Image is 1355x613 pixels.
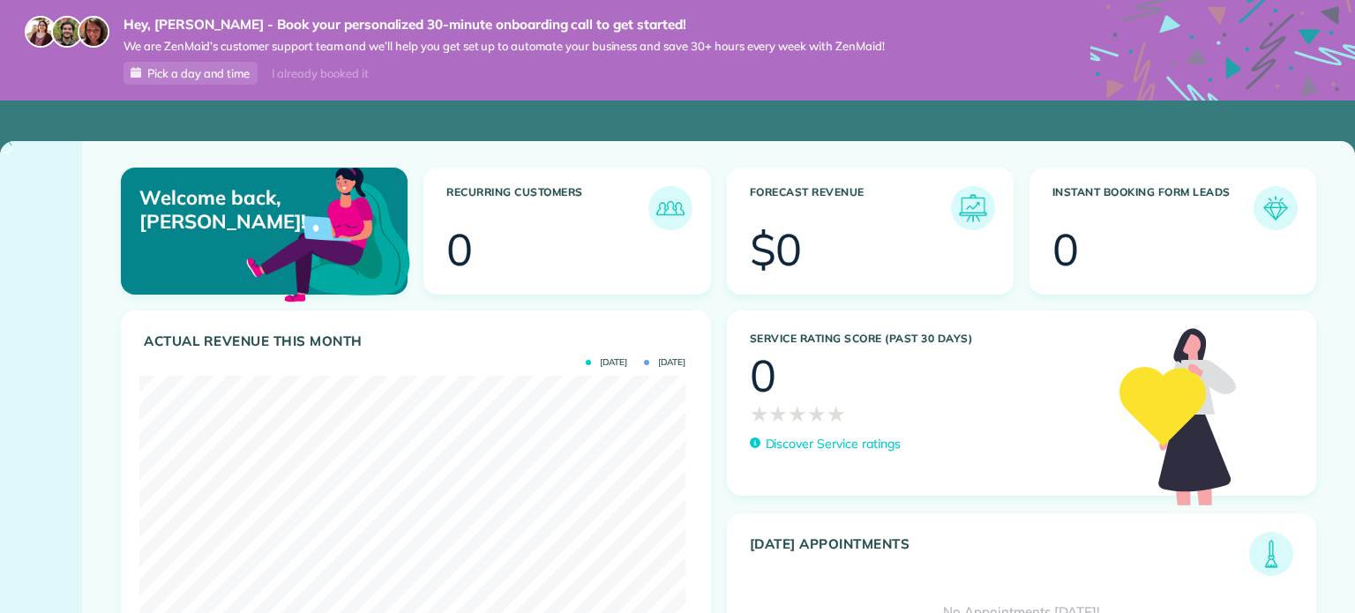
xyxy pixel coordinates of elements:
[124,16,885,34] strong: Hey, [PERSON_NAME] - Book your personalized 30-minute onboarding call to get started!
[261,63,378,85] div: I already booked it
[147,66,250,80] span: Pick a day and time
[644,358,685,367] span: [DATE]
[750,435,901,453] a: Discover Service ratings
[653,191,688,226] img: icon_recurring_customers-cf858462ba22bcd05b5a5880d41d6543d210077de5bb9ebc9590e49fd87d84ed.png
[25,16,56,48] img: maria-72a9807cf96188c08ef61303f053569d2e2a8a1cde33d635c8a3ac13582a053d.jpg
[766,435,901,453] p: Discover Service ratings
[446,228,473,272] div: 0
[124,62,258,85] a: Pick a day and time
[955,191,991,226] img: icon_forecast_revenue-8c13a41c7ed35a8dcfafea3cbb826a0462acb37728057bba2d056411b612bbbe.png
[750,333,1102,345] h3: Service Rating score (past 30 days)
[768,398,788,430] span: ★
[1258,191,1293,226] img: icon_form_leads-04211a6a04a5b2264e4ee56bc0799ec3eb69b7e499cbb523a139df1d13a81ae0.png
[124,39,885,54] span: We are ZenMaid’s customer support team and we’ll help you get set up to automate your business an...
[807,398,827,430] span: ★
[1052,228,1079,272] div: 0
[139,186,314,233] p: Welcome back, [PERSON_NAME]!
[750,228,803,272] div: $0
[446,186,648,230] h3: Recurring Customers
[144,333,692,349] h3: Actual Revenue this month
[750,536,1250,576] h3: [DATE] Appointments
[1254,536,1289,572] img: icon_todays_appointments-901f7ab196bb0bea1936b74009e4eb5ffbc2d2711fa7634e0d609ed5ef32b18b.png
[788,398,807,430] span: ★
[586,358,627,367] span: [DATE]
[750,398,769,430] span: ★
[1052,186,1254,230] h3: Instant Booking Form Leads
[51,16,83,48] img: jorge-587dff0eeaa6aab1f244e6dc62b8924c3b6ad411094392a53c71c6c4a576187d.jpg
[750,186,951,230] h3: Forecast Revenue
[750,354,776,398] div: 0
[78,16,109,48] img: michelle-19f622bdf1676172e81f8f8fba1fb50e276960ebfe0243fe18214015130c80e4.jpg
[827,398,846,430] span: ★
[243,147,414,318] img: dashboard_welcome-42a62b7d889689a78055ac9021e634bf52bae3f8056760290aed330b23ab8690.png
